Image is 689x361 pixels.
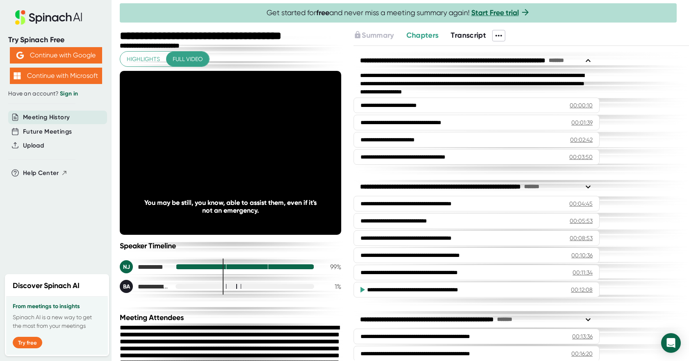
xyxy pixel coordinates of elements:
[173,54,203,64] span: Full video
[60,90,78,97] a: Sign in
[321,283,341,291] div: 1 %
[573,268,593,277] div: 00:11:34
[120,260,133,273] div: NJ
[571,286,593,294] div: 00:12:08
[316,8,329,17] b: free
[120,313,343,322] div: Meeting Attendees
[569,153,593,161] div: 00:03:50
[570,234,593,242] div: 00:08:53
[13,337,42,348] button: Try free
[23,168,59,178] span: Help Center
[16,52,24,59] img: Aehbyd4JwY73AAAAAElFTkSuQmCC
[571,350,593,358] div: 00:16:20
[23,113,70,122] button: Meeting History
[8,35,103,45] div: Try Spinach Free
[13,313,101,330] p: Spinach AI is a new way to get the most from your meetings
[120,52,167,67] button: Highlights
[166,52,209,67] button: Full video
[13,280,80,291] h2: Discover Spinach AI
[13,303,101,310] h3: From meetings to insights
[23,127,72,136] button: Future Meetings
[321,263,341,271] div: 99 %
[10,47,102,64] button: Continue with Google
[10,68,102,84] button: Continue with Microsoft
[23,168,68,178] button: Help Center
[120,241,341,250] div: Speaker Timeline
[267,8,530,18] span: Get started for and never miss a meeting summary again!
[120,280,133,293] div: BA
[661,333,681,353] div: Open Intercom Messenger
[406,30,439,41] button: Chapters
[571,251,593,259] div: 00:10:36
[362,31,394,40] span: Summary
[23,141,44,150] button: Upload
[120,260,169,273] div: Noll, Judi
[406,31,439,40] span: Chapters
[451,31,486,40] span: Transcript
[142,199,319,214] div: You may be still, you know, able to assist them, even if it's not an emergency.
[471,8,519,17] a: Start Free trial
[571,118,593,127] div: 00:01:39
[570,101,593,109] div: 00:00:10
[570,136,593,144] div: 00:02:42
[569,200,593,208] div: 00:04:45
[451,30,486,41] button: Transcript
[127,54,160,64] span: Highlights
[570,217,593,225] div: 00:05:53
[572,332,593,341] div: 00:13:36
[8,90,103,98] div: Have an account?
[354,30,394,41] button: Summary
